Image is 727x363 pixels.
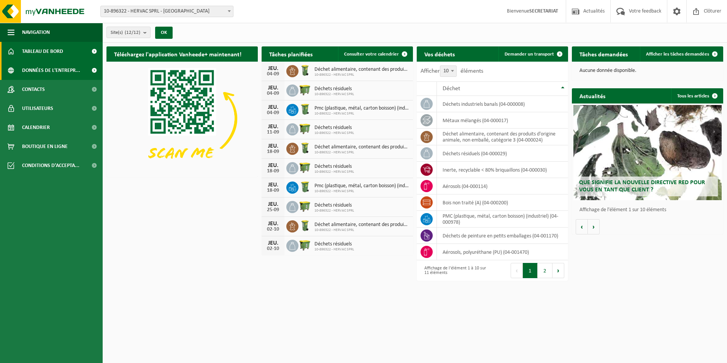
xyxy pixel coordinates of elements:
[338,46,412,62] a: Consulter votre calendrier
[22,23,50,42] span: Navigation
[265,110,281,116] div: 04-09
[111,27,140,38] span: Site(s)
[298,161,311,174] img: WB-1100-HPE-GN-50
[440,66,456,76] span: 10
[437,96,568,112] td: déchets industriels banals (04-000008)
[437,112,568,129] td: métaux mélangés (04-000017)
[314,202,354,209] span: Déchets résiduels
[576,219,588,234] button: Vorige
[538,263,552,278] button: 2
[298,142,311,154] img: WB-0140-HPE-GN-50
[298,239,311,252] img: WB-1100-HPE-GN-50
[437,211,568,228] td: PMC (plastique, métal, carton boisson) (industriel) (04-000978)
[265,221,281,227] div: JEU.
[579,207,719,213] p: Affichage de l'élément 1 sur 10 éléments
[314,67,409,73] span: Déchet alimentaire, contenant des produits d'origine animale, non emballé, catég...
[314,247,354,252] span: 10-896322 - HERVAC SPRL
[314,189,409,194] span: 10-896322 - HERVAC SPRL
[579,68,716,73] p: Aucune donnée disponible.
[523,263,538,278] button: 1
[572,88,613,103] h2: Actualités
[125,30,140,35] count: (12/12)
[314,228,409,232] span: 10-896322 - HERVAC SPRL
[265,85,281,91] div: JEU.
[505,52,554,57] span: Demander un transport
[265,104,281,110] div: JEU.
[437,228,568,244] td: déchets de peinture en petits emballages (04-001170)
[529,8,558,14] strong: SECRETARIAT
[22,156,79,175] span: Conditions d'accepta...
[498,46,567,62] a: Demander un transport
[437,194,568,211] td: bois non traité (A) (04-000200)
[101,6,233,17] span: 10-896322 - HERVAC SPRL - BAILLONVILLE
[298,83,311,96] img: WB-1100-HPE-GN-50
[314,92,354,97] span: 10-896322 - HERVAC SPRL
[437,129,568,145] td: déchet alimentaire, contenant des produits d'origine animale, non emballé, catégorie 3 (04-000024)
[265,162,281,169] div: JEU.
[22,137,68,156] span: Boutique en ligne
[511,263,523,278] button: Previous
[106,27,151,38] button: Site(s)(12/12)
[298,122,311,135] img: WB-1100-HPE-GN-50
[579,180,705,193] span: Que signifie la nouvelle directive RED pour vous en tant que client ?
[265,207,281,213] div: 25-09
[265,227,281,232] div: 02-10
[22,80,45,99] span: Contacts
[443,86,460,92] span: Déchet
[314,86,354,92] span: Déchets résiduels
[421,68,483,74] label: Afficher éléments
[265,65,281,72] div: JEU.
[100,6,233,17] span: 10-896322 - HERVAC SPRL - BAILLONVILLE
[314,73,409,77] span: 10-896322 - HERVAC SPRL
[298,180,311,193] img: WB-0240-HPE-GN-50
[671,88,722,103] a: Tous les articles
[106,62,258,175] img: Download de VHEPlus App
[440,65,457,77] span: 10
[314,105,409,111] span: Pmc (plastique, métal, carton boisson) (industriel)
[314,170,354,174] span: 10-896322 - HERVAC SPRL
[552,263,564,278] button: Next
[262,46,320,61] h2: Tâches planifiées
[155,27,173,39] button: OK
[314,150,409,155] span: 10-896322 - HERVAC SPRL
[437,244,568,260] td: aérosols, polyuréthane (PU) (04-001470)
[314,131,354,135] span: 10-896322 - HERVAC SPRL
[437,162,568,178] td: inerte, recyclable < 80% briquaillons (04-000030)
[265,91,281,96] div: 04-09
[265,72,281,77] div: 04-09
[106,46,249,61] h2: Téléchargez l'application Vanheede+ maintenant!
[265,182,281,188] div: JEU.
[265,169,281,174] div: 18-09
[265,201,281,207] div: JEU.
[588,219,600,234] button: Volgende
[265,246,281,252] div: 02-10
[314,183,409,189] span: Pmc (plastique, métal, carton boisson) (industriel)
[265,124,281,130] div: JEU.
[437,178,568,194] td: aérosols (04-000114)
[265,130,281,135] div: 11-09
[314,164,354,170] span: Déchets résiduels
[22,61,80,80] span: Données de l'entrepr...
[417,46,462,61] h2: Vos déchets
[265,149,281,154] div: 18-09
[640,46,722,62] a: Afficher les tâches demandées
[22,118,50,137] span: Calendrier
[314,241,354,247] span: Déchets résiduels
[265,188,281,193] div: 18-09
[298,219,311,232] img: WB-0140-HPE-GN-50
[314,111,409,116] span: 10-896322 - HERVAC SPRL
[314,125,354,131] span: Déchets résiduels
[573,105,722,200] a: Que signifie la nouvelle directive RED pour vous en tant que client ?
[344,52,399,57] span: Consulter votre calendrier
[22,99,53,118] span: Utilisateurs
[265,143,281,149] div: JEU.
[314,144,409,150] span: Déchet alimentaire, contenant des produits d'origine animale, non emballé, catég...
[22,42,63,61] span: Tableau de bord
[421,262,489,279] div: Affichage de l'élément 1 à 10 sur 11 éléments
[298,200,311,213] img: WB-1100-HPE-GN-50
[646,52,709,57] span: Afficher les tâches demandées
[265,240,281,246] div: JEU.
[314,222,409,228] span: Déchet alimentaire, contenant des produits d'origine animale, non emballé, catég...
[437,145,568,162] td: déchets résiduels (04-000029)
[572,46,635,61] h2: Tâches demandées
